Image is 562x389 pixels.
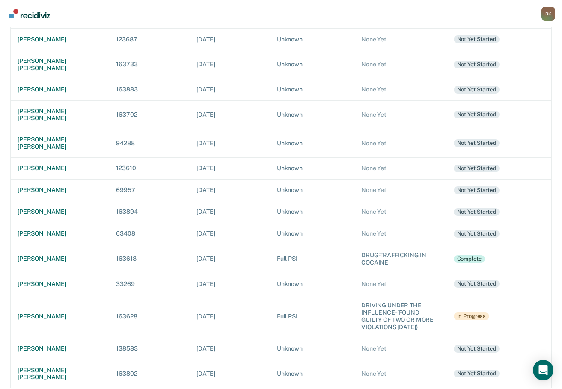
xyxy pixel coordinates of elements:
[361,86,440,93] div: None Yet
[109,273,190,295] td: 33269
[270,201,354,223] td: Unknown
[533,360,553,380] div: Open Intercom Messenger
[190,223,270,245] td: [DATE]
[190,273,270,295] td: [DATE]
[109,245,190,273] td: 163618
[18,230,102,237] div: [PERSON_NAME]
[454,312,490,320] div: In Progress
[18,208,102,215] div: [PERSON_NAME]
[270,223,354,245] td: Unknown
[18,280,102,288] div: [PERSON_NAME]
[18,165,102,172] div: [PERSON_NAME]
[109,28,190,50] td: 123687
[190,100,270,129] td: [DATE]
[454,139,500,147] div: Not yet started
[18,57,102,72] div: [PERSON_NAME] [PERSON_NAME]
[18,108,102,122] div: [PERSON_NAME] [PERSON_NAME]
[270,129,354,158] td: Unknown
[190,79,270,100] td: [DATE]
[361,111,440,118] div: None Yet
[361,230,440,237] div: None Yet
[9,9,50,18] img: Recidiviz
[190,179,270,201] td: [DATE]
[361,302,440,330] div: DRIVING UNDER THE INFLUENCE-(FOUND GUILTY OF TWO OR MORE VIOLATIONS [DATE])
[361,140,440,147] div: None Yet
[361,252,440,266] div: DRUG-TRAFFICKING IN COCAINE
[270,360,354,388] td: Unknown
[18,313,102,320] div: [PERSON_NAME]
[190,338,270,360] td: [DATE]
[18,36,102,43] div: [PERSON_NAME]
[18,136,102,150] div: [PERSON_NAME] [PERSON_NAME]
[18,86,102,93] div: [PERSON_NAME]
[109,179,190,201] td: 69957
[270,157,354,179] td: Unknown
[270,338,354,360] td: Unknown
[541,7,555,21] button: Profile dropdown button
[454,370,500,377] div: Not yet started
[454,35,500,43] div: Not yet started
[270,28,354,50] td: Unknown
[109,338,190,360] td: 138583
[454,345,500,353] div: Not yet started
[18,345,102,352] div: [PERSON_NAME]
[18,255,102,262] div: [PERSON_NAME]
[270,295,354,338] td: Full PSI
[190,50,270,79] td: [DATE]
[190,157,270,179] td: [DATE]
[270,179,354,201] td: Unknown
[454,111,500,118] div: Not yet started
[270,100,354,129] td: Unknown
[361,280,440,288] div: None Yet
[190,295,270,338] td: [DATE]
[109,79,190,100] td: 163883
[109,360,190,388] td: 163802
[190,129,270,158] td: [DATE]
[361,36,440,43] div: None Yet
[270,245,354,273] td: Full PSI
[190,28,270,50] td: [DATE]
[109,129,190,158] td: 94288
[454,230,500,238] div: Not yet started
[270,273,354,295] td: Unknown
[454,165,500,172] div: Not yet started
[109,201,190,223] td: 163894
[270,79,354,100] td: Unknown
[454,208,500,216] div: Not yet started
[190,201,270,223] td: [DATE]
[18,367,102,381] div: [PERSON_NAME] [PERSON_NAME]
[18,186,102,194] div: [PERSON_NAME]
[361,345,440,352] div: None Yet
[454,280,500,288] div: Not yet started
[454,86,500,94] div: Not yet started
[109,50,190,79] td: 163733
[454,186,500,194] div: Not yet started
[361,208,440,215] div: None Yet
[109,295,190,338] td: 163628
[361,186,440,194] div: None Yet
[361,370,440,377] div: None Yet
[109,157,190,179] td: 123610
[454,61,500,68] div: Not yet started
[454,255,485,263] div: Complete
[270,50,354,79] td: Unknown
[541,7,555,21] div: B K
[361,165,440,172] div: None Yet
[190,245,270,273] td: [DATE]
[361,61,440,68] div: None Yet
[109,223,190,245] td: 63408
[109,100,190,129] td: 163702
[190,360,270,388] td: [DATE]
